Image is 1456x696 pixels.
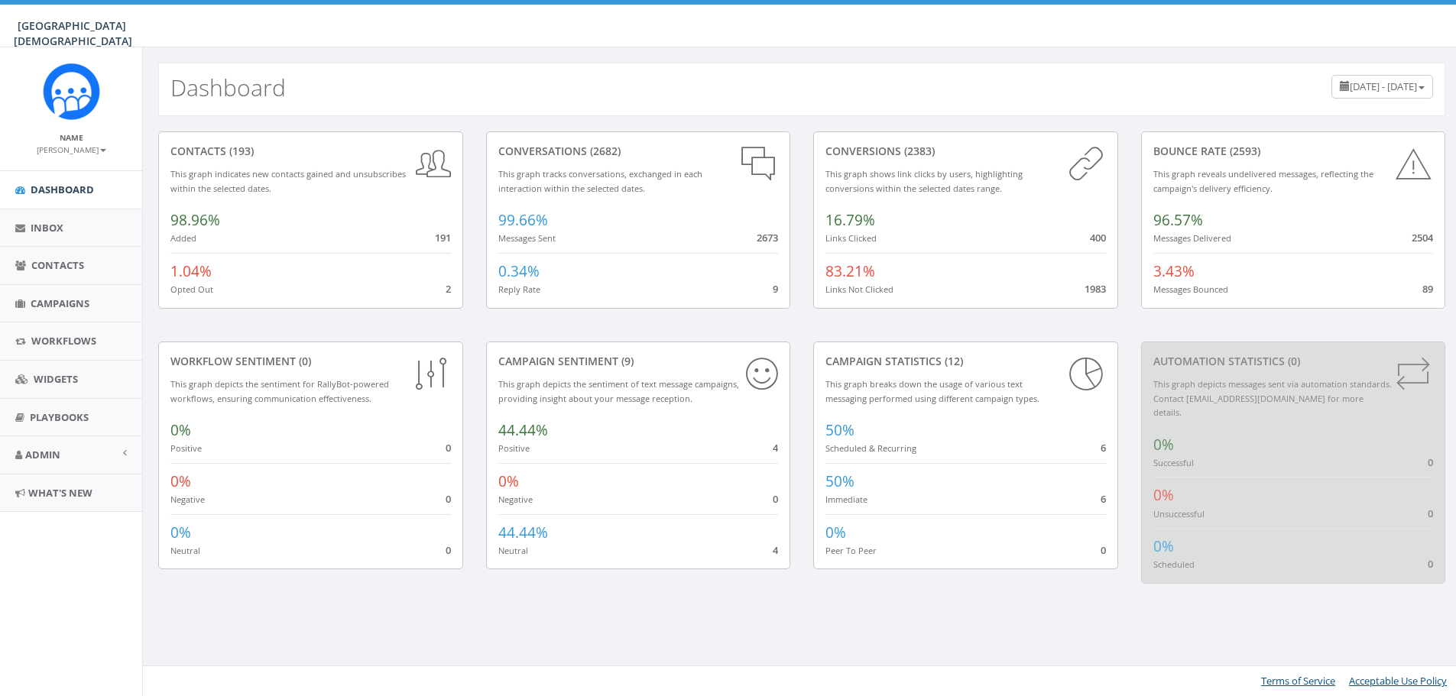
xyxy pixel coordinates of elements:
[170,168,406,194] small: This graph indicates new contacts gained and unsubscribes within the selected dates.
[37,144,106,155] small: [PERSON_NAME]
[170,523,191,542] span: 0%
[170,210,220,230] span: 98.96%
[31,258,84,272] span: Contacts
[498,378,739,404] small: This graph depicts the sentiment of text message campaigns, providing insight about your message ...
[825,378,1039,404] small: This graph breaks down the usage of various text messaging performed using different campaign types.
[1090,231,1106,244] span: 400
[773,543,778,557] span: 4
[1412,231,1433,244] span: 2504
[1428,557,1433,571] span: 0
[170,471,191,491] span: 0%
[1085,282,1106,296] span: 1983
[498,354,779,369] div: Campaign Sentiment
[31,183,94,196] span: Dashboard
[618,354,634,368] span: (9)
[31,334,96,348] span: Workflows
[1153,354,1434,369] div: Automation Statistics
[31,221,63,235] span: Inbox
[825,354,1106,369] div: Campaign Statistics
[28,486,92,500] span: What's New
[170,378,389,404] small: This graph depicts the sentiment for RallyBot-powered workflows, ensuring communication effective...
[1227,144,1260,158] span: (2593)
[901,144,935,158] span: (2383)
[825,442,916,454] small: Scheduled & Recurring
[1153,485,1174,505] span: 0%
[498,442,530,454] small: Positive
[587,144,621,158] span: (2682)
[296,354,311,368] span: (0)
[1153,232,1231,244] small: Messages Delivered
[446,282,451,296] span: 2
[1153,210,1203,230] span: 96.57%
[825,494,867,505] small: Immediate
[170,261,212,281] span: 1.04%
[1422,282,1433,296] span: 89
[773,282,778,296] span: 9
[498,494,533,505] small: Negative
[825,471,854,491] span: 50%
[170,354,451,369] div: Workflow Sentiment
[1153,508,1205,520] small: Unsuccessful
[446,543,451,557] span: 0
[30,410,89,424] span: Playbooks
[773,441,778,455] span: 4
[1261,674,1335,688] a: Terms of Service
[34,372,78,386] span: Widgets
[498,261,540,281] span: 0.34%
[825,420,854,440] span: 50%
[43,63,100,120] img: Rally_Corp_Icon_1.png
[25,448,60,461] span: Admin
[825,545,877,556] small: Peer To Peer
[1153,283,1228,295] small: Messages Bounced
[170,75,286,100] h2: Dashboard
[825,144,1106,159] div: conversions
[825,210,875,230] span: 16.79%
[1153,261,1195,281] span: 3.43%
[1153,558,1195,570] small: Scheduled
[170,442,202,454] small: Positive
[498,144,779,159] div: conversations
[60,132,83,143] small: Name
[498,523,548,542] span: 44.44%
[825,168,1023,194] small: This graph shows link clicks by users, highlighting conversions within the selected dates range.
[498,210,548,230] span: 99.66%
[170,494,205,505] small: Negative
[1153,536,1174,556] span: 0%
[1349,674,1447,688] a: Acceptable Use Policy
[498,420,548,440] span: 44.44%
[825,232,877,244] small: Links Clicked
[1350,79,1417,93] span: [DATE] - [DATE]
[37,142,106,156] a: [PERSON_NAME]
[446,492,451,506] span: 0
[1153,457,1194,468] small: Successful
[1285,354,1300,368] span: (0)
[498,283,540,295] small: Reply Rate
[498,168,702,194] small: This graph tracks conversations, exchanged in each interaction within the selected dates.
[170,283,213,295] small: Opted Out
[31,296,89,310] span: Campaigns
[1153,144,1434,159] div: Bounce Rate
[14,18,132,48] span: [GEOGRAPHIC_DATA][DEMOGRAPHIC_DATA]
[825,523,846,542] span: 0%
[1153,378,1392,418] small: This graph depicts messages sent via automation standards. Contact [EMAIL_ADDRESS][DOMAIN_NAME] f...
[435,231,451,244] span: 191
[825,283,893,295] small: Links Not Clicked
[170,420,191,440] span: 0%
[1101,543,1106,557] span: 0
[170,144,451,159] div: contacts
[498,232,556,244] small: Messages Sent
[773,492,778,506] span: 0
[226,144,254,158] span: (193)
[1101,441,1106,455] span: 6
[825,261,875,281] span: 83.21%
[446,441,451,455] span: 0
[942,354,963,368] span: (12)
[1428,507,1433,520] span: 0
[1101,492,1106,506] span: 6
[1428,455,1433,469] span: 0
[498,545,528,556] small: Neutral
[757,231,778,244] span: 2673
[1153,168,1373,194] small: This graph reveals undelivered messages, reflecting the campaign's delivery efficiency.
[1153,435,1174,455] span: 0%
[170,545,200,556] small: Neutral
